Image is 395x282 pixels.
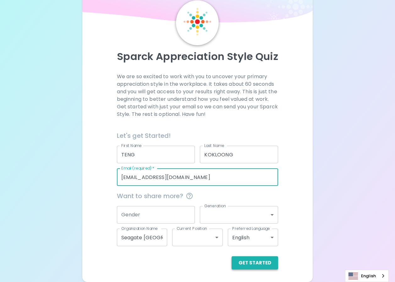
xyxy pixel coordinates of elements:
div: Language [345,270,389,282]
a: English [345,270,388,282]
img: Sparck Logo [184,8,211,35]
aside: Language selected: English [345,270,389,282]
label: Last Name [204,143,224,148]
svg: This information is completely confidential and only used for aggregated appreciation studies at ... [186,192,193,200]
h6: Let's get Started! [117,131,278,141]
span: Want to share more? [117,191,278,201]
p: Sparck Appreciation Style Quiz [90,50,305,63]
label: Current Position [177,226,207,231]
label: Organization Name [121,226,158,231]
label: Preferred Language [232,226,270,231]
div: English [228,229,278,246]
p: We are so excited to work with you to uncover your primary appreciation style in the workplace. I... [117,73,278,118]
label: Email (required) [121,165,155,171]
label: First Name [121,143,142,148]
label: Generation [204,203,226,209]
button: Get Started [232,256,278,269]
